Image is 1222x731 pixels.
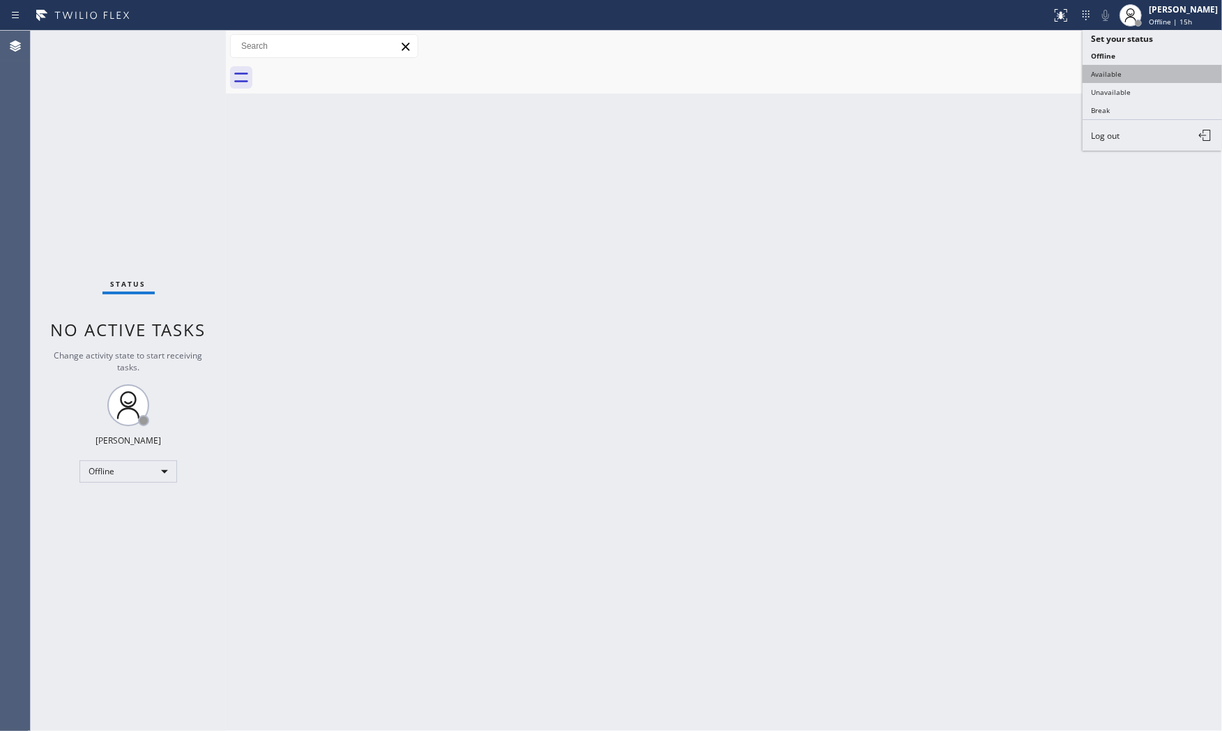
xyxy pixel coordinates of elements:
[96,435,161,446] div: [PERSON_NAME]
[79,460,177,483] div: Offline
[111,279,146,289] span: Status
[1149,17,1192,27] span: Offline | 15h
[51,318,206,341] span: No active tasks
[1149,3,1218,15] div: [PERSON_NAME]
[54,349,203,373] span: Change activity state to start receiving tasks.
[231,35,418,57] input: Search
[1096,6,1115,25] button: Mute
